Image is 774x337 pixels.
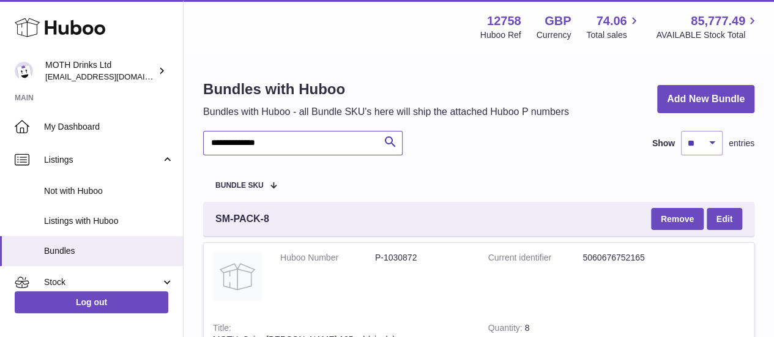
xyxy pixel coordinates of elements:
[15,62,33,80] img: orders@mothdrinks.com
[375,252,470,264] dd: P-1030872
[691,13,745,29] span: 85,777.49
[215,182,264,190] span: Bundle SKU
[537,29,571,41] div: Currency
[707,208,742,230] a: Edit
[582,252,677,264] dd: 5060676752165
[488,323,525,336] strong: Quantity
[44,185,174,197] span: Not with Huboo
[657,85,754,114] a: Add New Bundle
[586,13,641,41] a: 74.06 Total sales
[596,13,627,29] span: 74.06
[545,13,571,29] strong: GBP
[586,29,641,41] span: Total sales
[488,252,583,264] dt: Current identifier
[15,291,168,313] a: Log out
[44,121,174,133] span: My Dashboard
[215,212,269,226] span: SM-PACK-8
[44,215,174,227] span: Listings with Huboo
[656,29,759,41] span: AVAILABLE Stock Total
[729,138,754,149] span: entries
[656,13,759,41] a: 85,777.49 AVAILABLE Stock Total
[44,154,161,166] span: Listings
[487,13,521,29] strong: 12758
[44,276,161,288] span: Stock
[651,208,704,230] button: Remove
[44,245,174,257] span: Bundles
[213,323,231,336] strong: Title
[45,59,155,83] div: MOTH Drinks Ltd
[280,252,375,264] dt: Huboo Number
[203,80,569,99] h1: Bundles with Huboo
[480,29,521,41] div: Huboo Ref
[213,252,262,301] img: MOTH: Spicy Margarita 125 ml (single)
[652,138,675,149] label: Show
[203,105,569,119] p: Bundles with Huboo - all Bundle SKU's here will ship the attached Huboo P numbers
[45,72,180,81] span: [EMAIL_ADDRESS][DOMAIN_NAME]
